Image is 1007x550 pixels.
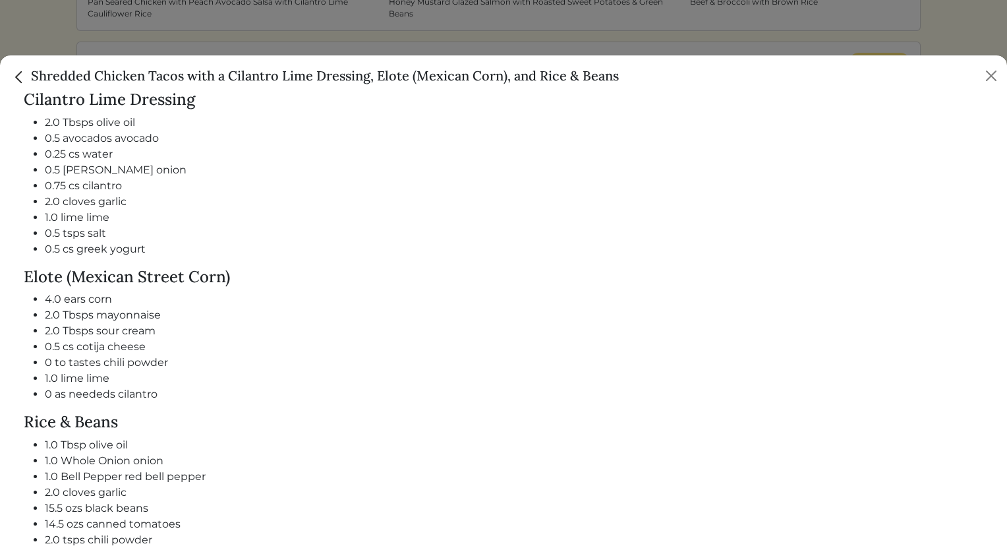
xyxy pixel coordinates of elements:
li: 0.5 [PERSON_NAME] onion [45,162,983,178]
h5: Shredded Chicken Tacos with a Cilantro Lime Dressing, Elote (Mexican Corn), and Rice & Beans [11,66,619,86]
button: Close [981,65,1002,86]
li: 0.5 cs cotija cheese [45,339,983,355]
li: 2.0 Tbsps sour cream [45,323,983,339]
li: 0.5 avocados avocado [45,131,983,146]
li: 2.0 cloves garlic [45,194,983,210]
li: 1.0 lime lime [45,210,983,226]
h4: Elote (Mexican Street Corn) [24,268,983,287]
li: 0 as neededs cilantro [45,386,983,402]
li: 0.5 tsps salt [45,226,983,241]
li: 0.5 cs greek yogurt [45,241,983,257]
li: 0.75 cs cilantro [45,178,983,194]
li: 0.25 cs water [45,146,983,162]
li: 1.0 Tbsp olive oil [45,437,983,453]
li: 1.0 lime lime [45,371,983,386]
h4: Rice & Beans [24,413,983,432]
li: 1.0 Whole Onion onion [45,453,983,469]
li: 1.0 Bell Pepper red bell pepper [45,469,983,485]
li: 0 to tastes chili powder [45,355,983,371]
img: back_caret-0738dc900bf9763b5e5a40894073b948e17d9601fd527fca9689b06ce300169f.svg [11,69,28,86]
li: 15.5 ozs black beans [45,501,983,516]
li: 2.0 cloves garlic [45,485,983,501]
h4: Cilantro Lime Dressing [24,90,983,109]
li: 2.0 tsps chili powder [45,532,983,548]
li: 2.0 Tbsps mayonnaise [45,307,983,323]
li: 14.5 ozs canned tomatoes [45,516,983,532]
li: 4.0 ears corn [45,291,983,307]
a: Close [11,67,31,84]
li: 2.0 Tbsps olive oil [45,115,983,131]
